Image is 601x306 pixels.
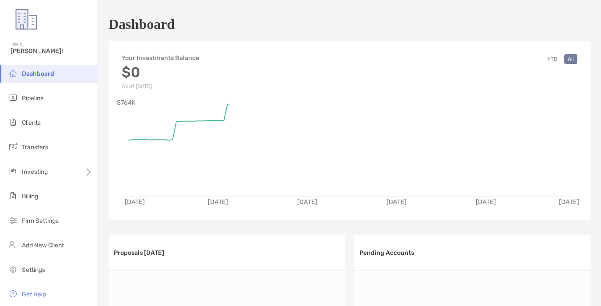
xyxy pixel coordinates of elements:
img: firm-settings icon [8,215,18,225]
h3: Pending Accounts [359,249,414,257]
h1: Dashboard [109,16,175,32]
h3: Proposals [DATE] [114,249,164,257]
img: settings icon [8,264,18,274]
text: [DATE] [125,198,145,206]
img: investing icon [8,166,18,176]
img: dashboard icon [8,68,18,78]
span: Billing [22,193,38,200]
text: [DATE] [387,198,407,206]
span: Clients [22,119,41,127]
span: Firm Settings [22,217,59,225]
text: [DATE] [297,198,317,206]
img: get-help icon [8,288,18,299]
img: transfers icon [8,141,18,152]
span: Transfers [22,144,48,151]
span: [PERSON_NAME]! [11,47,92,55]
button: All [564,54,577,64]
span: Get Help [22,291,46,298]
span: Dashboard [22,70,54,77]
span: Settings [22,266,45,274]
text: [DATE] [559,198,579,206]
text: [DATE] [476,198,496,206]
h3: $0 [122,64,199,81]
img: pipeline icon [8,92,18,103]
span: Investing [22,168,48,176]
img: clients icon [8,117,18,127]
span: Add New Client [22,242,64,249]
img: add_new_client icon [8,239,18,250]
span: Pipeline [22,95,44,102]
p: As of [DATE] [122,83,199,89]
h4: Your Investments Balance [122,54,199,62]
text: [DATE] [208,198,228,206]
button: YTD [544,54,561,64]
img: billing icon [8,190,18,201]
text: $764K [117,99,136,106]
img: Zoe Logo [11,4,42,35]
